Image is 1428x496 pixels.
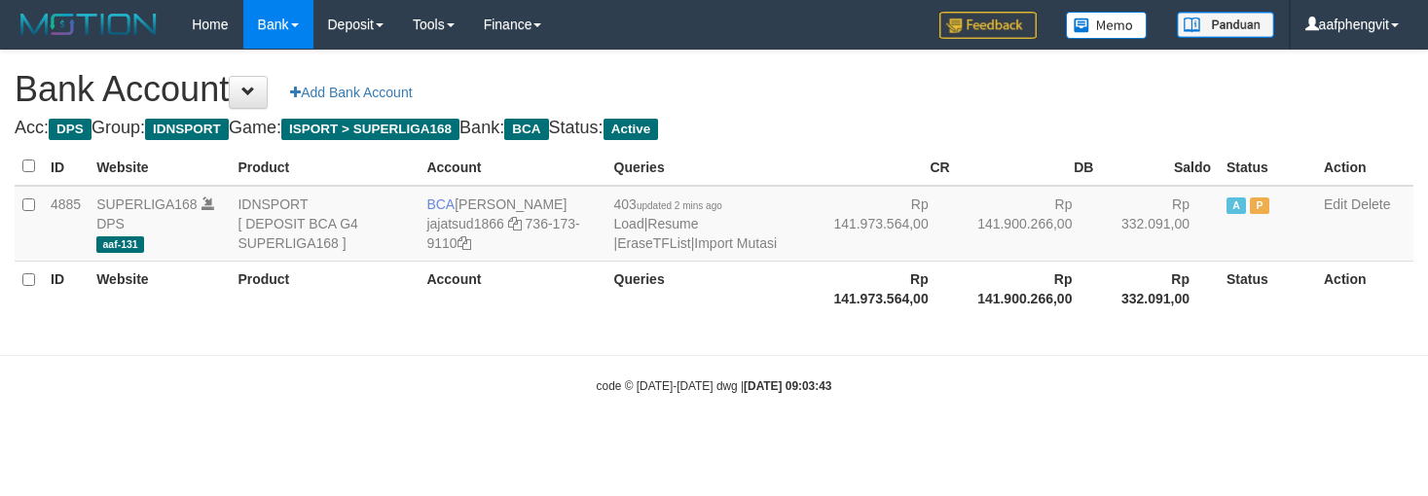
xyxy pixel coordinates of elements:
[814,148,958,186] th: CR
[1177,12,1274,38] img: panduan.png
[1101,148,1219,186] th: Saldo
[1250,197,1269,214] span: Paused
[939,12,1037,39] img: Feedback.jpg
[597,379,832,393] small: code © [DATE]-[DATE] dwg |
[89,261,230,316] th: Website
[1351,196,1390,212] a: Delete
[606,148,814,186] th: Queries
[814,261,958,316] th: Rp 141.973.564,00
[96,236,144,253] span: aaf-131
[230,186,419,262] td: IDNSPORT [ DEPOSIT BCA G4 SUPERLIGA168 ]
[230,261,419,316] th: Product
[1066,12,1148,39] img: Button%20Memo.svg
[419,261,605,316] th: Account
[958,148,1102,186] th: DB
[145,119,229,140] span: IDNSPORT
[637,200,722,211] span: updated 2 mins ago
[1316,261,1413,316] th: Action
[617,235,690,251] a: EraseTFList
[1219,261,1316,316] th: Status
[614,196,778,251] span: | | |
[1219,148,1316,186] th: Status
[419,186,605,262] td: [PERSON_NAME] 736-173-9110
[606,261,814,316] th: Queries
[504,119,548,140] span: BCA
[43,186,89,262] td: 4885
[43,148,89,186] th: ID
[15,10,163,39] img: MOTION_logo.png
[15,70,1413,109] h1: Bank Account
[604,119,659,140] span: Active
[694,235,777,251] a: Import Mutasi
[1101,186,1219,262] td: Rp 332.091,00
[89,148,230,186] th: Website
[89,186,230,262] td: DPS
[96,196,198,212] a: SUPERLIGA168
[1227,197,1246,214] span: Active
[614,196,722,212] span: 403
[277,76,424,109] a: Add Bank Account
[49,119,92,140] span: DPS
[958,186,1102,262] td: Rp 141.900.266,00
[43,261,89,316] th: ID
[419,148,605,186] th: Account
[230,148,419,186] th: Product
[614,216,644,231] a: Load
[814,186,958,262] td: Rp 141.973.564,00
[426,216,503,231] a: jajatsud1866
[647,216,698,231] a: Resume
[1101,261,1219,316] th: Rp 332.091,00
[15,119,1413,138] h4: Acc: Group: Game: Bank: Status:
[1324,196,1347,212] a: Edit
[281,119,459,140] span: ISPORT > SUPERLIGA168
[958,261,1102,316] th: Rp 141.900.266,00
[744,379,831,393] strong: [DATE] 09:03:43
[426,196,455,212] span: BCA
[1316,148,1413,186] th: Action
